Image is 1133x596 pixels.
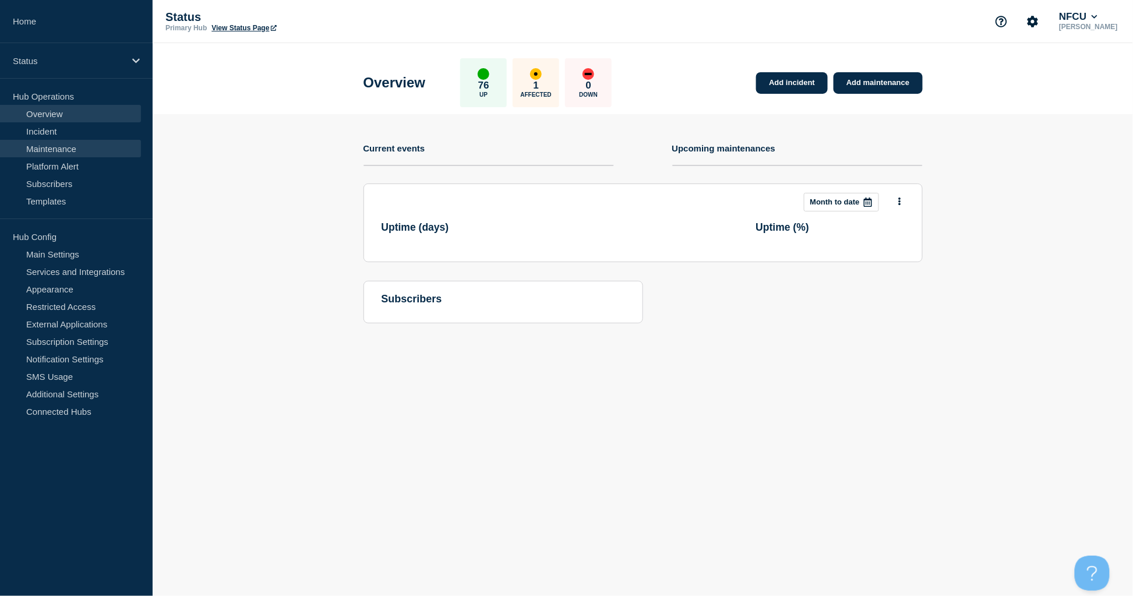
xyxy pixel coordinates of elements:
p: Status [13,56,125,66]
a: Add maintenance [834,72,922,94]
p: 76 [478,80,489,91]
div: down [583,68,594,80]
button: Account settings [1021,9,1045,34]
p: Affected [521,91,552,98]
p: Status [165,10,398,24]
h3: Uptime ( days ) [382,221,530,234]
a: View Status Page [211,24,276,32]
div: affected [530,68,542,80]
p: Month to date [810,198,860,206]
button: NFCU [1057,11,1100,23]
p: 0 [586,80,591,91]
button: Month to date [804,193,879,211]
div: up [478,68,489,80]
p: Primary Hub [165,24,207,32]
button: Support [989,9,1014,34]
h4: subscribers [382,293,625,305]
p: [PERSON_NAME] [1057,23,1120,31]
a: Add incident [756,72,828,94]
h4: Upcoming maintenances [672,143,776,153]
iframe: Help Scout Beacon - Open [1075,556,1110,591]
p: Down [579,91,598,98]
p: 1 [534,80,539,91]
h3: Uptime ( % ) [756,221,905,234]
h1: Overview [363,75,426,91]
p: Up [479,91,488,98]
h4: Current events [363,143,425,153]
